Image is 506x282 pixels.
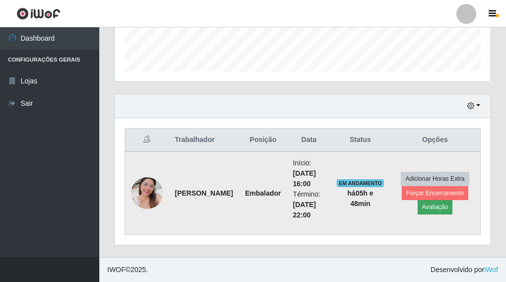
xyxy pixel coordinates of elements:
img: 1708364606338.jpeg [131,165,163,221]
th: Posição [239,129,287,152]
li: Início: [293,158,325,189]
button: Forçar Encerramento [402,186,468,200]
span: IWOF [107,266,126,274]
li: Término: [293,189,325,220]
button: Adicionar Horas Extra [401,172,469,186]
time: [DATE] 22:00 [293,201,316,219]
time: [DATE] 16:00 [293,169,316,188]
img: CoreUI Logo [16,7,61,20]
span: EM ANDAMENTO [337,179,384,187]
th: Opções [390,129,480,152]
button: Avaliação [418,200,453,214]
th: Status [331,129,390,152]
th: Trabalhador [169,129,239,152]
strong: Embalador [245,189,281,197]
span: Desenvolvido por [431,265,498,275]
strong: [PERSON_NAME] [175,189,233,197]
th: Data [287,129,331,152]
span: © 2025 . [107,265,148,275]
a: iWof [484,266,498,274]
strong: há 05 h e 48 min [348,189,373,208]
